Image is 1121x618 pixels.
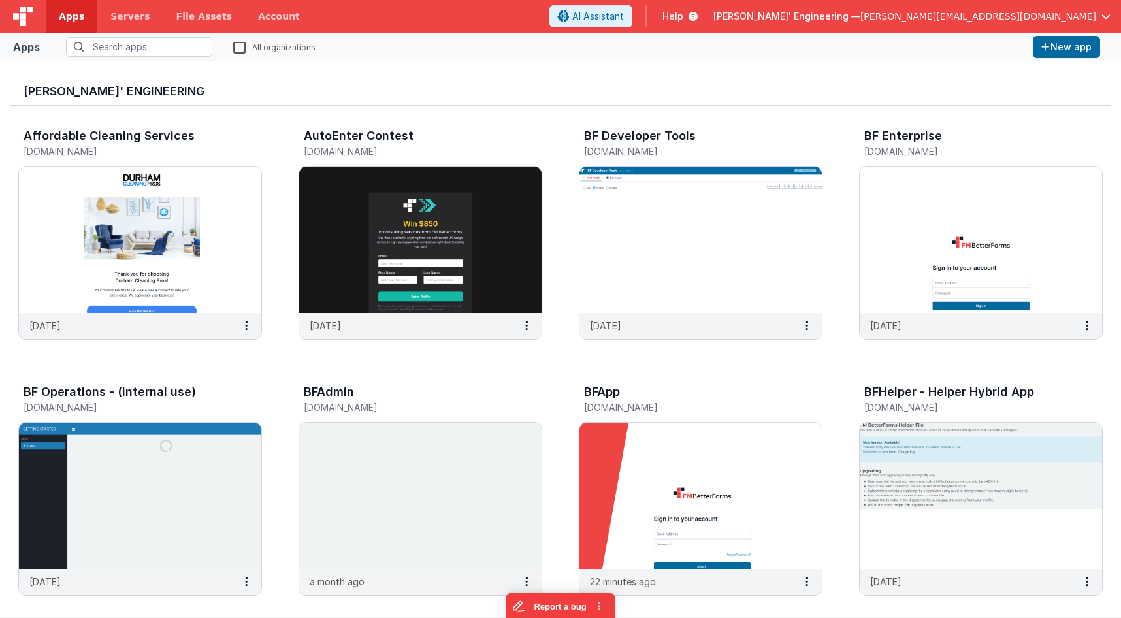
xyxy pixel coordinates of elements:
label: All organizations [233,41,316,53]
span: File Assets [176,10,233,23]
span: [PERSON_NAME][EMAIL_ADDRESS][DOMAIN_NAME] [860,10,1096,23]
p: [DATE] [870,319,902,333]
div: Apps [13,39,40,55]
h3: BF Operations - (internal use) [24,385,196,398]
p: a month ago [310,575,365,589]
h5: [DOMAIN_NAME] [584,146,790,156]
button: AI Assistant [549,5,632,27]
h3: [PERSON_NAME]' Engineering [24,85,1097,98]
h3: AutoEnter Contest [304,129,414,142]
p: [DATE] [590,319,621,333]
h3: BF Enterprise [864,129,942,142]
h5: [DOMAIN_NAME] [864,402,1070,412]
span: Servers [110,10,150,23]
p: 22 minutes ago [590,575,656,589]
p: [DATE] [29,575,61,589]
span: AI Assistant [572,10,624,23]
button: [PERSON_NAME]' Engineering — [PERSON_NAME][EMAIL_ADDRESS][DOMAIN_NAME] [713,10,1111,23]
h5: [DOMAIN_NAME] [864,146,1070,156]
h5: [DOMAIN_NAME] [24,146,229,156]
h5: [DOMAIN_NAME] [304,146,510,156]
span: Help [662,10,683,23]
h3: BFHelper - Helper Hybrid App [864,385,1034,398]
input: Search apps [66,37,212,57]
p: [DATE] [310,319,341,333]
span: [PERSON_NAME]' Engineering — [713,10,860,23]
p: [DATE] [870,575,902,589]
h3: BF Developer Tools [584,129,696,142]
h3: BFAdmin [304,385,354,398]
h5: [DOMAIN_NAME] [304,402,510,412]
button: New app [1033,36,1100,58]
p: [DATE] [29,319,61,333]
h3: BFApp [584,385,620,398]
h5: [DOMAIN_NAME] [584,402,790,412]
h5: [DOMAIN_NAME] [24,402,229,412]
span: Apps [59,10,84,23]
h3: Affordable Cleaning Services [24,129,195,142]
